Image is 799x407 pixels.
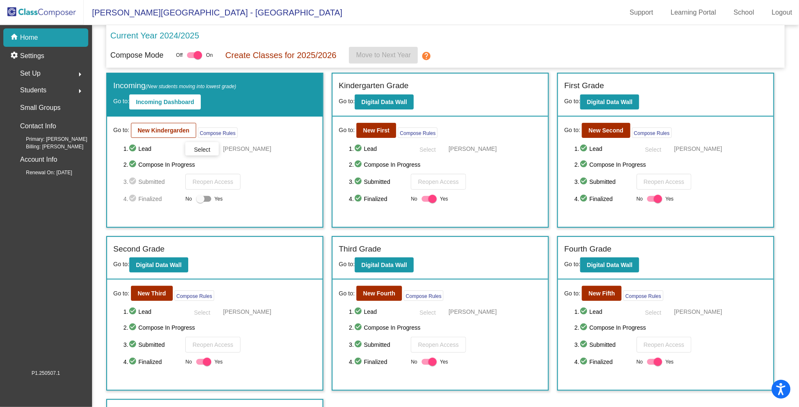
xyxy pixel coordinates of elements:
span: 3. Submitted [123,177,181,187]
span: Reopen Access [644,178,684,185]
mat-icon: check_circle [128,323,138,333]
span: 4. Finalized [349,194,407,204]
label: Incoming [113,80,236,92]
p: Compose Mode [110,50,164,61]
mat-icon: check_circle [354,357,364,367]
button: Reopen Access [411,337,466,353]
mat-icon: check_circle [354,194,364,204]
mat-icon: help [421,51,431,61]
span: Reopen Access [644,341,684,348]
b: New Kindergarden [138,127,190,134]
p: Create Classes for 2025/2026 [225,49,337,61]
span: Select [194,309,210,316]
button: Select [185,305,219,318]
p: Account Info [20,154,57,165]
label: Second Grade [113,243,165,255]
button: Compose Rules [174,290,214,301]
b: Digital Data Wall [361,99,407,105]
span: Set Up [20,68,41,79]
span: 4. Finalized [123,194,181,204]
mat-icon: check_circle [579,144,589,154]
mat-icon: check_circle [579,307,589,317]
b: New Fourth [363,290,395,297]
button: Select [637,305,670,318]
span: No [185,358,192,366]
span: Go to: [564,261,580,267]
span: 1. Lead [349,307,407,317]
mat-icon: arrow_right [75,86,85,96]
span: Yes [215,357,223,367]
span: Renewal On: [DATE] [13,169,72,176]
b: Digital Data Wall [361,262,407,268]
mat-icon: check_circle [128,160,138,170]
mat-icon: home [10,33,20,43]
a: Learning Portal [664,6,723,19]
b: Digital Data Wall [587,262,633,268]
button: Digital Data Wall [355,257,414,272]
label: Kindergarten Grade [339,80,409,92]
span: Select [420,309,436,316]
mat-icon: check_circle [128,177,138,187]
mat-icon: check_circle [354,177,364,187]
b: New Second [589,127,623,134]
button: Digital Data Wall [580,257,639,272]
span: Go to: [339,98,355,104]
span: 3. Submitted [574,340,632,350]
p: Settings [20,51,44,61]
span: Go to: [113,289,129,298]
span: 3. Submitted [574,177,632,187]
span: Go to: [339,261,355,267]
label: Fourth Grade [564,243,612,255]
p: Current Year 2024/2025 [110,29,199,42]
span: [PERSON_NAME] [674,308,722,316]
span: Reopen Access [418,178,458,185]
span: Reopen Access [418,341,458,348]
mat-icon: arrow_right [75,69,85,79]
span: Yes [440,194,448,204]
span: [PERSON_NAME] [674,145,722,153]
span: Go to: [339,126,355,135]
button: Compose Rules [404,290,443,301]
span: 2. Compose In Progress [349,323,542,333]
span: No [411,195,417,203]
button: Select [637,142,670,155]
span: Select [420,146,436,153]
span: Select [645,146,661,153]
mat-icon: check_circle [354,307,364,317]
button: Digital Data Wall [580,94,639,109]
button: Compose Rules [198,127,238,138]
b: Digital Data Wall [587,99,633,105]
span: 2. Compose In Progress [123,323,316,333]
b: Digital Data Wall [136,262,182,268]
label: First Grade [564,80,604,92]
mat-icon: check_circle [579,323,589,333]
span: Select [194,146,210,153]
button: Compose Rules [398,127,438,138]
button: New First [356,123,396,138]
span: Go to: [113,261,129,267]
button: Select [185,142,219,155]
mat-icon: check_circle [128,340,138,350]
mat-icon: check_circle [579,340,589,350]
span: 3. Submitted [349,340,407,350]
span: 2. Compose In Progress [574,160,767,170]
mat-icon: check_circle [128,307,138,317]
span: 4. Finalized [574,194,632,204]
span: 2. Compose In Progress [574,323,767,333]
mat-icon: check_circle [128,194,138,204]
span: (New students moving into lowest grade) [146,84,236,89]
span: 3. Submitted [123,340,181,350]
span: [PERSON_NAME] [448,308,497,316]
b: New Third [138,290,166,297]
p: Home [20,33,38,43]
mat-icon: check_circle [128,357,138,367]
span: 1. Lead [349,144,407,154]
span: Reopen Access [192,341,233,348]
span: Students [20,84,46,96]
button: Reopen Access [185,174,240,190]
span: 1. Lead [574,307,632,317]
mat-icon: check_circle [354,323,364,333]
p: Contact Info [20,120,56,132]
button: Reopen Access [637,174,691,190]
button: Reopen Access [637,337,691,353]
